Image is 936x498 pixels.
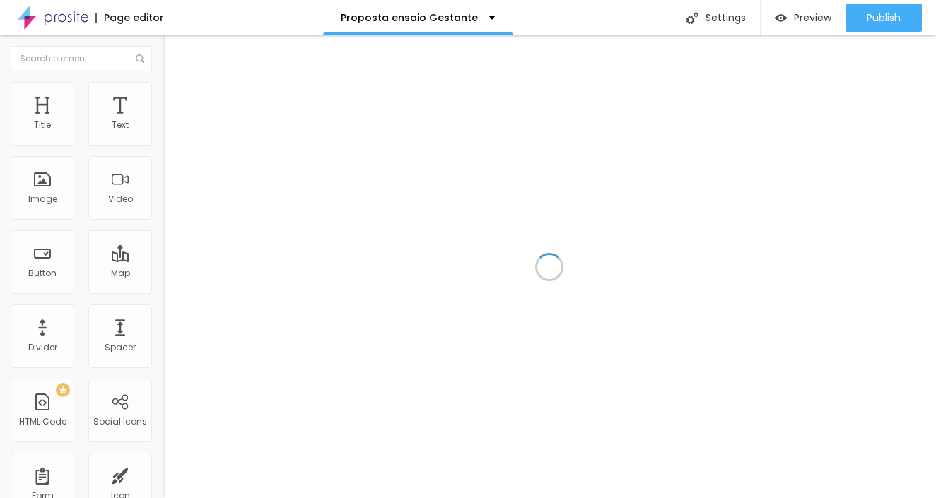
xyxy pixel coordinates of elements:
[761,4,846,32] button: Preview
[112,120,129,130] div: Text
[95,13,164,23] div: Page editor
[136,54,144,63] img: Icone
[28,268,57,278] div: Button
[93,417,147,427] div: Social Icons
[28,343,57,352] div: Divider
[111,268,130,278] div: Map
[846,4,922,32] button: Publish
[686,12,698,24] img: Icone
[34,120,51,130] div: Title
[867,12,901,23] span: Publish
[28,194,57,204] div: Image
[341,13,478,23] p: Proposta ensaio Gestante
[794,12,831,23] span: Preview
[775,12,787,24] img: view-1.svg
[11,46,152,71] input: Search element
[108,194,133,204] div: Video
[19,417,66,427] div: HTML Code
[105,343,136,352] div: Spacer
